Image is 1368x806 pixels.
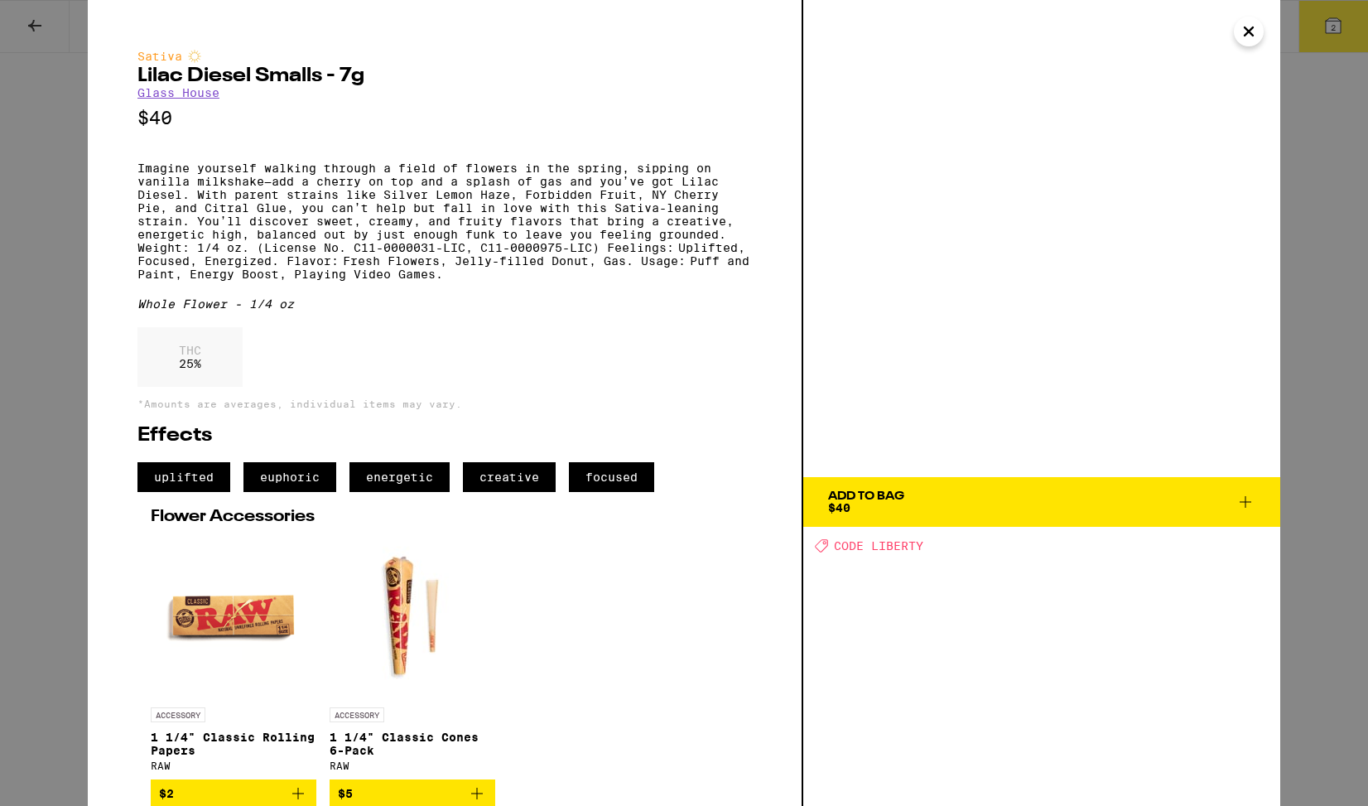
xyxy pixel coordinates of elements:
[243,462,336,492] span: euphoric
[188,50,201,63] img: sativaColor.svg
[151,760,316,771] div: RAW
[179,344,201,357] p: THC
[159,787,174,800] span: $2
[151,707,205,722] p: ACCESSORY
[828,501,850,514] span: $40
[1234,17,1264,46] button: Close
[338,787,353,800] span: $5
[137,297,752,311] div: Whole Flower - 1/4 oz
[834,539,923,553] span: CODE LIBERTY
[137,426,752,446] h2: Effects
[151,731,316,757] p: 1 1/4" Classic Rolling Papers
[137,86,219,99] a: Glass House
[137,50,752,63] div: Sativa
[803,477,1280,527] button: Add To Bag$40
[151,533,316,699] img: RAW - 1 1/4" Classic Rolling Papers
[569,462,654,492] span: focused
[137,398,752,409] p: *Amounts are averages, individual items may vary.
[330,760,495,771] div: RAW
[463,462,556,492] span: creative
[137,162,752,281] p: Imagine yourself walking through a field of flowers in the spring, sipping on vanilla milkshake—a...
[330,707,384,722] p: ACCESSORY
[137,66,752,86] h2: Lilac Diesel Smalls - 7g
[137,108,752,128] p: $40
[151,509,739,525] h2: Flower Accessories
[151,533,316,779] a: Open page for 1 1/4" Classic Rolling Papers from RAW
[330,533,495,779] a: Open page for 1 1/4" Classic Cones 6-Pack from RAW
[330,533,495,699] img: RAW - 1 1/4" Classic Cones 6-Pack
[137,327,243,387] div: 25 %
[828,490,904,502] div: Add To Bag
[349,462,450,492] span: energetic
[10,12,119,25] span: Hi. Need any help?
[330,731,495,757] p: 1 1/4" Classic Cones 6-Pack
[137,462,230,492] span: uplifted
